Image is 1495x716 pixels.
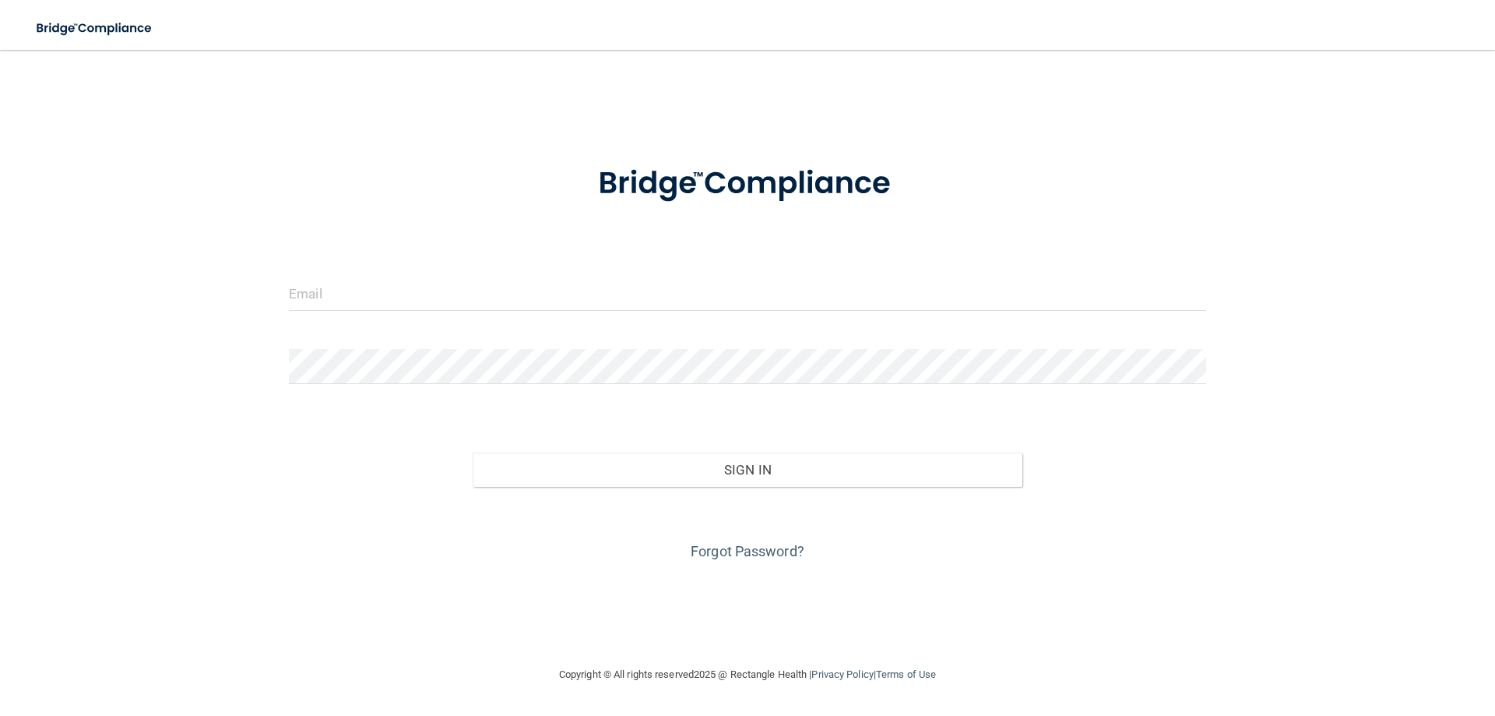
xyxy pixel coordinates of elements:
[566,143,929,224] img: bridge_compliance_login_screen.278c3ca4.svg
[691,543,804,559] a: Forgot Password?
[289,276,1206,311] input: Email
[473,453,1023,487] button: Sign In
[23,12,167,44] img: bridge_compliance_login_screen.278c3ca4.svg
[463,650,1032,700] div: Copyright © All rights reserved 2025 @ Rectangle Health | |
[811,668,873,680] a: Privacy Policy
[876,668,936,680] a: Terms of Use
